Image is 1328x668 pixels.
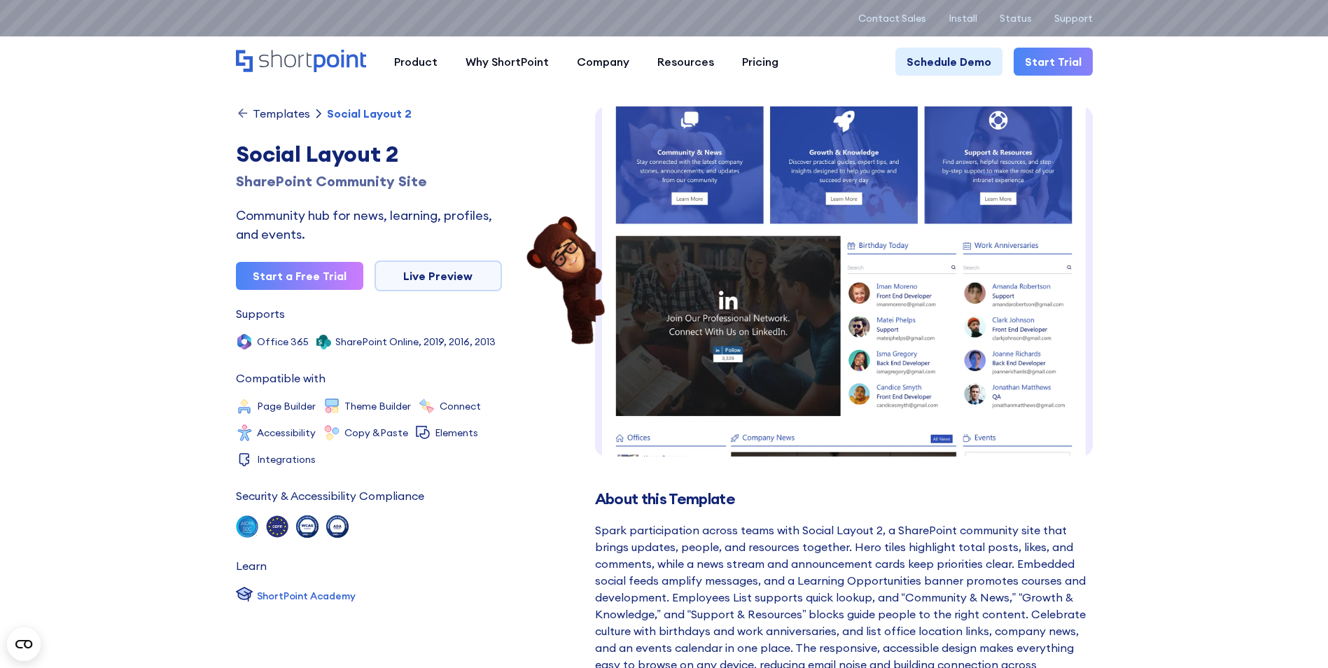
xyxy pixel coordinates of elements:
[236,171,502,192] div: SharePoint Community Site
[858,13,926,24] a: Contact Sales
[375,260,502,291] a: Live Preview
[236,585,356,606] a: ShortPoint Academy
[335,337,496,347] div: SharePoint Online, 2019, 2016, 2013
[452,48,563,76] a: Why ShortPoint
[466,53,549,70] div: Why ShortPoint
[253,108,310,119] div: Templates
[327,108,412,119] div: Social Layout 2
[895,48,1002,76] a: Schedule Demo
[236,515,258,538] img: soc 2
[595,490,1093,508] h2: About this Template
[344,428,408,438] div: Copy &Paste
[236,262,363,290] a: Start a Free Trial
[236,206,502,244] div: Community hub for news, learning, profiles, and events.
[728,48,792,76] a: Pricing
[257,454,316,464] div: Integrations
[949,13,977,24] a: Install
[344,401,411,411] div: Theme Builder
[257,401,316,411] div: Page Builder
[435,428,478,438] div: Elements
[643,48,728,76] a: Resources
[257,337,309,347] div: Office 365
[1000,13,1032,24] a: Status
[236,373,326,384] div: Compatible with
[742,53,778,70] div: Pricing
[440,401,481,411] div: Connect
[577,53,629,70] div: Company
[236,490,424,501] div: Security & Accessibility Compliance
[1076,506,1328,668] iframe: Chat Widget
[236,560,267,571] div: Learn
[7,627,41,661] button: Open CMP widget
[657,53,714,70] div: Resources
[563,48,643,76] a: Company
[236,50,366,74] a: Home
[380,48,452,76] a: Product
[236,106,310,120] a: Templates
[1014,48,1093,76] a: Start Trial
[236,308,285,319] div: Supports
[1054,13,1093,24] a: Support
[236,137,502,171] div: Social Layout 2
[257,428,316,438] div: Accessibility
[394,53,438,70] div: Product
[257,589,356,604] div: ShortPoint Academy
